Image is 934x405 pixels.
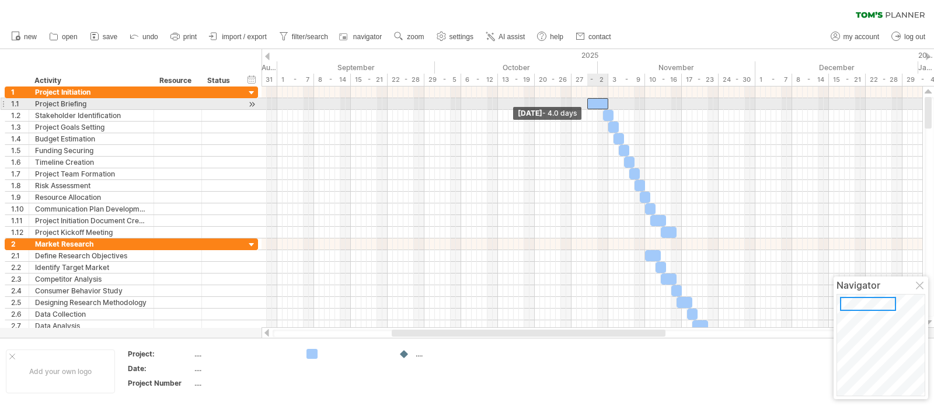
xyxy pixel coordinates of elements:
[534,29,567,44] a: help
[35,180,148,191] div: Risk Assessment
[206,29,270,44] a: import / export
[337,29,385,44] a: navigator
[866,74,902,86] div: 22 - 28
[11,203,29,214] div: 1.10
[888,29,929,44] a: log out
[391,29,427,44] a: zoom
[34,75,147,86] div: Activity
[11,238,29,250] div: 2
[35,297,148,308] div: Designing Research Methodology
[461,74,498,86] div: 6 - 12
[498,74,535,86] div: 13 - 19
[207,75,233,86] div: Status
[11,215,29,226] div: 1.11
[11,168,29,179] div: 1.7
[608,74,645,86] div: 3 - 9
[35,157,148,168] div: Timeline Creation
[46,29,81,44] a: open
[314,74,351,86] div: 8 - 14
[11,145,29,156] div: 1.5
[573,29,615,44] a: contact
[11,297,29,308] div: 2.5
[571,74,608,86] div: 27 - 2
[35,227,148,238] div: Project Kickoff Meeting
[246,98,257,110] div: scroll to activity
[353,33,382,41] span: navigator
[407,33,424,41] span: zoom
[11,285,29,296] div: 2.4
[449,33,473,41] span: settings
[277,74,314,86] div: 1 - 7
[35,250,148,261] div: Define Research Objectives
[535,74,571,86] div: 20 - 26
[292,33,328,41] span: filter/search
[35,110,148,121] div: Stakeholder Identification
[35,122,148,133] div: Project Goals Setting
[11,192,29,203] div: 1.9
[194,378,292,388] div: ....
[588,33,611,41] span: contact
[11,227,29,238] div: 1.12
[11,157,29,168] div: 1.6
[62,33,78,41] span: open
[11,274,29,285] div: 2.3
[513,107,581,120] div: [DATE]
[35,145,148,156] div: Funding Securing
[128,378,192,388] div: Project Number
[142,33,158,41] span: undo
[183,33,197,41] span: print
[35,320,148,331] div: Data Analysis
[35,285,148,296] div: Consumer Behavior Study
[416,349,479,359] div: ....
[35,262,148,273] div: Identify Target Market
[550,33,563,41] span: help
[755,74,792,86] div: 1 - 7
[829,74,866,86] div: 15 - 21
[598,61,755,74] div: November 2025
[35,203,148,214] div: Communication Plan Development
[434,29,477,44] a: settings
[499,33,525,41] span: AI assist
[542,109,577,117] span: - 4.0 days
[424,74,461,86] div: 29 - 5
[8,29,40,44] a: new
[277,61,435,74] div: September 2025
[351,74,388,86] div: 15 - 21
[128,349,192,359] div: Project:
[194,364,292,373] div: ....
[87,29,121,44] a: save
[11,180,29,191] div: 1.8
[11,320,29,331] div: 2.7
[35,192,148,203] div: Resource Allocation
[24,33,37,41] span: new
[483,29,528,44] a: AI assist
[103,33,117,41] span: save
[435,61,598,74] div: October 2025
[35,238,148,250] div: Market Research
[168,29,200,44] a: print
[388,74,424,86] div: 22 - 28
[222,33,267,41] span: import / export
[128,364,192,373] div: Date:
[719,74,755,86] div: 24 - 30
[11,262,29,273] div: 2.2
[828,29,883,44] a: my account
[159,75,195,86] div: Resource
[127,29,162,44] a: undo
[194,349,292,359] div: ....
[35,133,148,144] div: Budget Estimation
[755,61,918,74] div: December 2025
[35,98,148,109] div: Project Briefing
[11,122,29,133] div: 1.3
[35,309,148,320] div: Data Collection
[11,309,29,320] div: 2.6
[837,279,925,291] div: Navigator
[11,86,29,98] div: 1
[792,74,829,86] div: 8 - 14
[11,110,29,121] div: 1.2
[11,250,29,261] div: 2.1
[844,33,879,41] span: my account
[645,74,682,86] div: 10 - 16
[35,215,148,226] div: Project Initiation Document Creation
[11,133,29,144] div: 1.4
